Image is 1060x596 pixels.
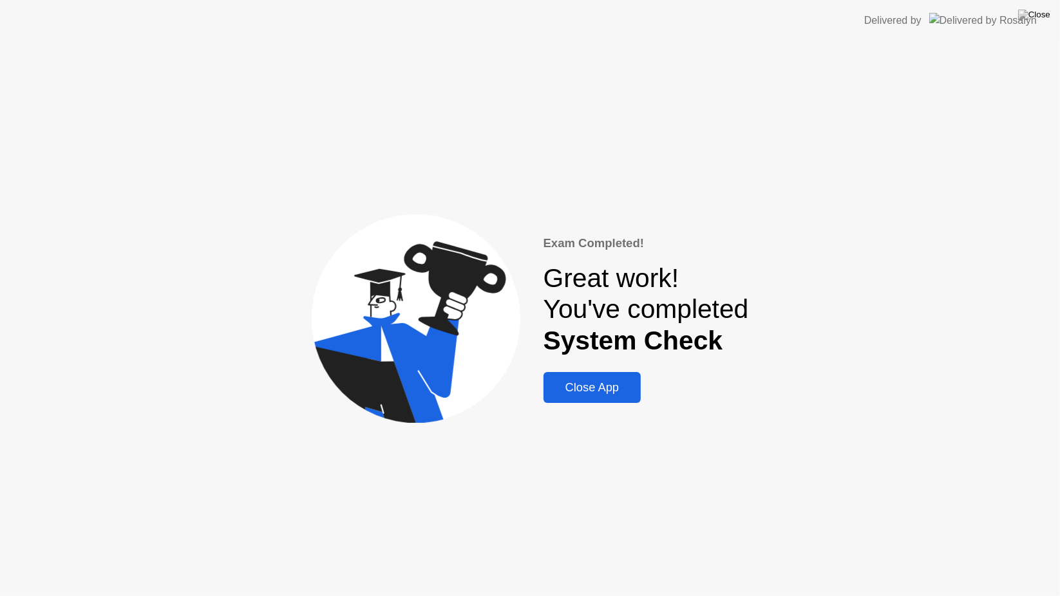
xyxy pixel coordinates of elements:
[544,372,641,403] button: Close App
[864,13,922,28] div: Delivered by
[544,263,749,357] div: Great work! You've completed
[544,234,749,252] div: Exam Completed!
[547,380,638,395] div: Close App
[544,326,723,355] b: System Check
[929,13,1037,28] img: Delivered by Rosalyn
[1018,10,1050,20] img: Close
